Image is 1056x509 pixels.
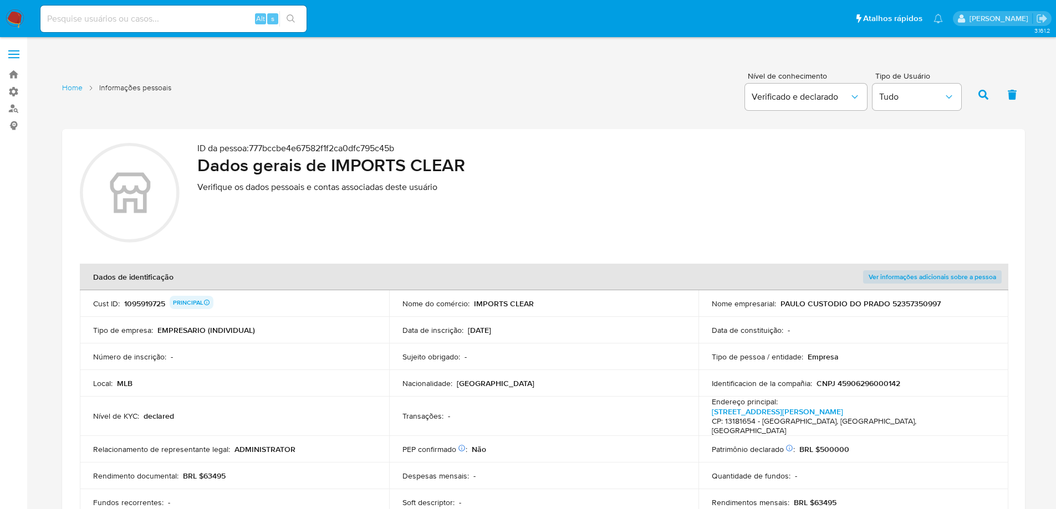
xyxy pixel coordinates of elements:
[879,91,943,102] span: Tudo
[875,72,964,80] span: Tipo de Usuário
[748,72,866,80] span: Nível de conhecimento
[62,83,83,93] a: Home
[752,91,849,102] span: Verificado e declarado
[1036,13,1048,24] a: Sair
[256,13,265,24] span: Alt
[873,84,961,110] button: Tudo
[271,13,274,24] span: s
[40,12,307,26] input: Pesquise usuários ou casos...
[933,14,943,23] a: Notificações
[745,84,867,110] button: Verificado e declarado
[279,11,302,27] button: search-icon
[62,78,171,109] nav: List of pages
[970,13,1032,24] p: mariana.godoy@mercadopago.com.br
[863,13,922,24] span: Atalhos rápidos
[99,83,171,93] span: Informações pessoais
